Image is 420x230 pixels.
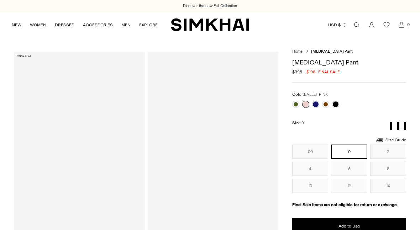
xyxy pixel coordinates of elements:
[370,179,406,193] button: 14
[350,18,364,32] a: Open search modal
[183,3,237,9] a: Discover the new Fall Collection
[292,69,302,75] s: $395
[311,49,353,54] span: [MEDICAL_DATA] Pant
[292,91,328,98] label: Color:
[292,202,398,207] strong: Final Sale items are not eligible for return or exchange.
[364,18,379,32] a: Go to the account page
[30,17,46,33] a: WOMEN
[121,17,131,33] a: MEN
[301,121,304,125] span: 0
[370,162,406,176] button: 8
[292,162,328,176] button: 4
[328,17,347,33] button: USD $
[292,49,406,55] nav: breadcrumbs
[306,69,315,75] span: $198
[292,145,328,159] button: 00
[83,17,113,33] a: ACCESSORIES
[331,145,367,159] button: 0
[370,145,406,159] button: 2
[405,21,411,28] span: 0
[331,162,367,176] button: 6
[139,17,158,33] a: EXPLORE
[292,120,304,126] label: Size:
[304,92,328,97] span: BALLET PINK
[12,17,21,33] a: NEW
[331,179,367,193] button: 12
[55,17,74,33] a: DRESSES
[292,59,406,66] h1: [MEDICAL_DATA] Pant
[171,18,249,32] a: SIMKHAI
[376,136,406,145] a: Size Guide
[394,18,409,32] a: Open cart modal
[292,179,328,193] button: 10
[379,18,394,32] a: Wishlist
[292,49,303,54] a: Home
[306,49,308,55] div: /
[338,223,360,229] span: Add to Bag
